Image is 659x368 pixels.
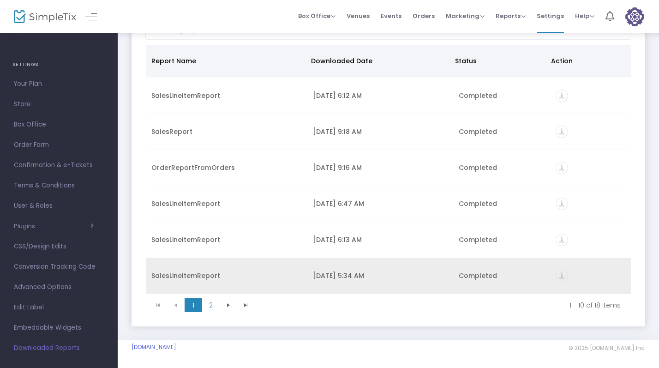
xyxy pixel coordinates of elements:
[151,163,302,172] div: OrderReportFromOrders
[556,198,625,210] div: https://go.SimpleTix.com/i21pr
[14,302,104,314] span: Edit Label
[556,270,625,282] div: https://go.SimpleTix.com/v3qin
[306,45,449,77] th: Downloaded Date
[459,235,545,244] div: Completed
[537,4,564,28] span: Settings
[556,164,568,174] a: vertical_align_bottom
[556,236,568,246] a: vertical_align_bottom
[556,234,625,246] div: https://go.SimpleTix.com/8lvnz
[313,163,447,172] div: 9/7/2025 9:16 AM
[242,302,250,309] span: Go to the last page
[14,98,104,110] span: Store
[14,78,104,90] span: Your Plan
[146,45,631,294] div: Data table
[14,342,104,354] span: Downloaded Reports
[185,298,202,312] span: Page 1
[151,127,302,136] div: SalesReport
[313,91,447,100] div: 9/8/2025 6:12 AM
[14,180,104,192] span: Terms & Conditions
[313,127,447,136] div: 9/7/2025 9:18 AM
[298,12,335,20] span: Box Office
[313,199,447,208] div: 9/6/2025 6:47 AM
[14,159,104,171] span: Confirmation & e-Tickets
[556,198,568,210] i: vertical_align_bottom
[459,163,545,172] div: Completed
[496,12,526,20] span: Reports
[556,90,625,102] div: https://go.SimpleTix.com/20tbc
[14,119,104,131] span: Box Office
[413,4,435,28] span: Orders
[545,45,625,77] th: Action
[556,126,625,138] div: https://go.SimpleTix.com/mng3k
[14,139,104,151] span: Order Form
[381,4,401,28] span: Events
[556,270,568,282] i: vertical_align_bottom
[556,90,568,102] i: vertical_align_bottom
[459,271,545,280] div: Completed
[14,223,94,230] button: Plugins
[313,235,447,244] div: 9/5/2025 6:13 AM
[449,45,545,77] th: Status
[556,200,568,210] a: vertical_align_bottom
[575,12,594,20] span: Help
[237,298,255,312] span: Go to the last page
[14,200,104,212] span: User & Roles
[313,271,447,280] div: 9/4/2025 5:34 AM
[132,344,176,351] a: [DOMAIN_NAME]
[146,45,306,77] th: Report Name
[151,199,302,208] div: SalesLineItemReport
[556,234,568,246] i: vertical_align_bottom
[151,235,302,244] div: SalesLineItemReport
[14,322,104,334] span: Embeddable Widgets
[347,4,370,28] span: Venues
[220,298,237,312] span: Go to the next page
[151,271,302,280] div: SalesLineItemReport
[556,162,568,174] i: vertical_align_bottom
[556,128,568,138] a: vertical_align_bottom
[556,162,625,174] div: https://go.SimpleTix.com/gu0yu
[459,127,545,136] div: Completed
[446,12,485,20] span: Marketing
[14,281,104,293] span: Advanced Options
[151,91,302,100] div: SalesLineItemReport
[261,301,621,310] kendo-pager-info: 1 - 10 of 18 items
[202,298,220,312] span: Page 2
[556,92,568,102] a: vertical_align_bottom
[569,344,645,352] span: © 2025 [DOMAIN_NAME] Inc.
[459,91,545,100] div: Completed
[14,241,104,253] span: CSS/Design Edits
[459,199,545,208] div: Completed
[14,261,104,273] span: Conversion Tracking Code
[225,302,232,309] span: Go to the next page
[556,126,568,138] i: vertical_align_bottom
[12,55,105,74] h4: SETTINGS
[556,272,568,282] a: vertical_align_bottom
